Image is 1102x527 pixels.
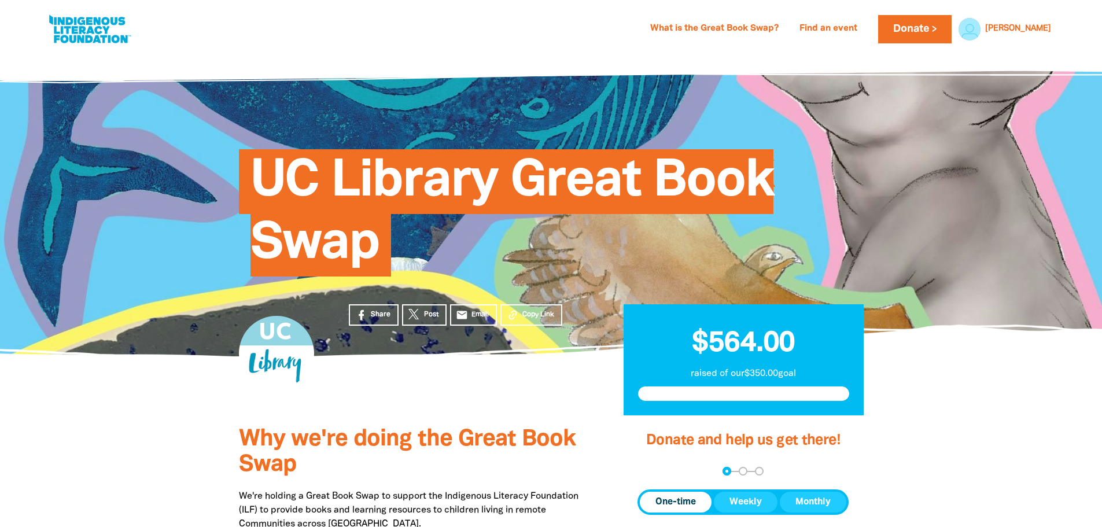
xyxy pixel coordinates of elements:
[349,304,399,326] a: Share
[985,25,1051,33] a: [PERSON_NAME]
[729,495,762,509] span: Weekly
[522,309,554,320] span: Copy Link
[637,489,849,515] div: Donation frequency
[739,467,747,476] button: Navigate to step 2 of 3 to enter your details
[456,309,468,321] i: email
[402,304,447,326] a: Post
[878,15,951,43] a: Donate
[723,467,731,476] button: Navigate to step 1 of 3 to enter your donation amount
[239,429,576,476] span: Why we're doing the Great Book Swap
[692,330,795,357] span: $564.00
[471,309,489,320] span: Email
[646,434,841,447] span: Donate and help us get there!
[793,20,864,38] a: Find an event
[500,304,562,326] button: Copy Link
[424,309,438,320] span: Post
[450,304,497,326] a: emailEmail
[714,492,777,513] button: Weekly
[795,495,831,509] span: Monthly
[643,20,786,38] a: What is the Great Book Swap?
[371,309,390,320] span: Share
[638,367,849,381] p: raised of our $350.00 goal
[755,467,764,476] button: Navigate to step 3 of 3 to enter your payment details
[655,495,696,509] span: One-time
[640,492,712,513] button: One-time
[250,158,774,277] span: UC Library Great Book Swap
[780,492,846,513] button: Monthly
